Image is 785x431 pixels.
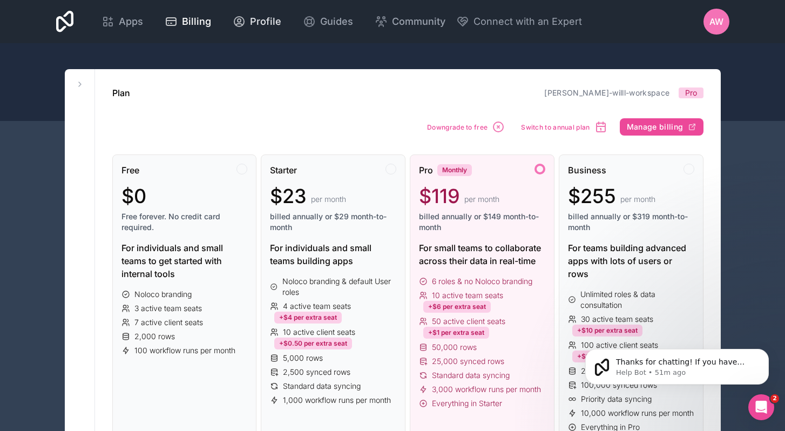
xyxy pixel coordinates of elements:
a: Community [366,10,454,33]
span: Everything in Starter [432,398,502,409]
span: 7 active client seats [134,317,203,328]
div: +$6 per extra seat [423,301,491,313]
span: Guides [320,14,353,29]
span: 6 roles & no Noloco branding [432,276,532,287]
span: 30 active team seats [581,314,653,325]
div: +$10 per extra seat [572,325,642,336]
span: Pro [419,164,433,177]
a: Apps [93,10,152,33]
span: 25,000 synced rows [432,356,504,367]
span: $0 [121,185,146,207]
div: For individuals and small teams to get started with internal tools [121,241,248,280]
iframe: Intercom notifications message [569,326,785,402]
span: $119 [419,185,460,207]
span: Standard data syncing [283,381,361,392]
span: Community [392,14,445,29]
button: Downgrade to free [423,117,509,137]
span: 10,000 workflow runs per month [581,408,694,419]
span: Free forever. No credit card required. [121,211,248,233]
span: Free [121,164,139,177]
button: Switch to annual plan [517,117,611,137]
span: 1,000 workflow runs per month [283,395,391,406]
div: For small teams to collaborate across their data in real-time [419,241,545,267]
span: 50 active client seats [432,316,505,327]
span: Connect with an Expert [473,14,582,29]
button: Manage billing [620,118,703,136]
span: Downgrade to free [427,123,488,131]
span: 10 active team seats [432,290,503,301]
span: per month [620,194,655,205]
span: Switch to annual plan [521,123,590,131]
span: AW [709,15,723,28]
a: Guides [294,10,362,33]
span: 100 workflow runs per month [134,345,235,356]
div: For individuals and small teams building apps [270,241,396,267]
h1: Plan [112,86,130,99]
span: Billing [182,14,211,29]
a: Profile [224,10,290,33]
span: 50,000 rows [432,342,477,353]
span: Standard data syncing [432,370,510,381]
span: $23 [270,185,307,207]
span: 10 active client seats [283,327,355,338]
button: Connect with an Expert [456,14,582,29]
span: Manage billing [627,122,684,132]
span: Noloco branding [134,289,192,300]
span: Noloco branding & default User roles [282,276,396,298]
iframe: Intercom live chat [748,394,774,420]
span: Profile [250,14,281,29]
span: billed annually or $29 month-to-month [270,211,396,233]
span: 2 [770,394,779,403]
span: Starter [270,164,297,177]
span: 4 active team seats [283,301,351,312]
span: Unlimited roles & data consultation [580,289,694,311]
span: per month [311,194,346,205]
span: 3 active team seats [134,303,202,314]
a: Billing [156,10,220,33]
div: +$1 per extra seat [423,327,489,339]
span: Pro [685,87,697,98]
span: $255 [568,185,616,207]
span: 5,000 rows [283,353,323,363]
span: 2,500 synced rows [283,367,350,378]
span: Business [568,164,606,177]
span: per month [464,194,499,205]
span: 3,000 workflow runs per month [432,384,541,395]
div: +$0.50 per extra seat [274,338,352,349]
div: Monthly [437,164,472,176]
span: billed annually or $319 month-to-month [568,211,694,233]
span: 2,000 rows [134,331,175,342]
a: [PERSON_NAME]-willl-workspace [544,88,669,97]
div: For teams building advanced apps with lots of users or rows [568,241,694,280]
span: billed annually or $149 month-to-month [419,211,545,233]
div: +$4 per extra seat [274,312,342,324]
span: Apps [119,14,143,29]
